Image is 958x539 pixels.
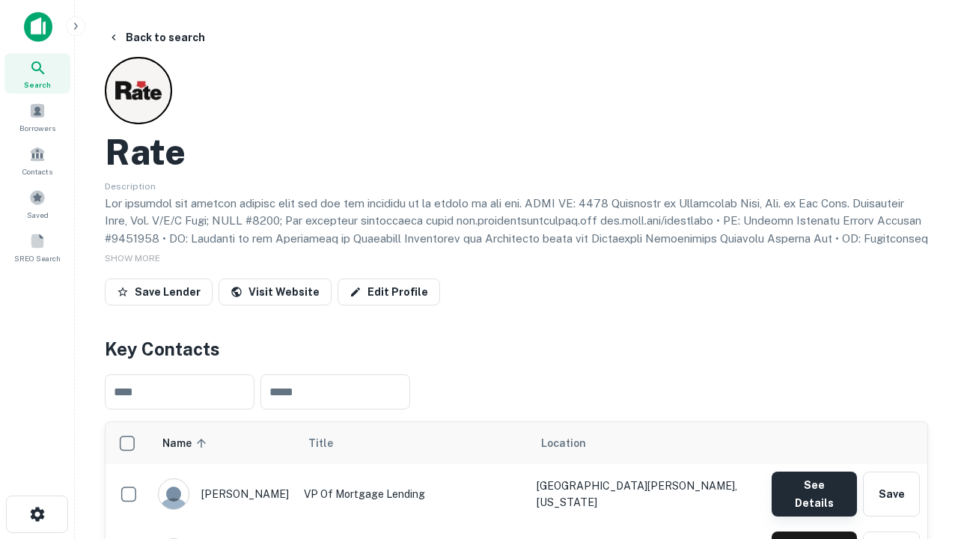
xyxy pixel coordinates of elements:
th: Name [150,422,296,464]
th: Location [529,422,764,464]
h2: Rate [105,130,186,174]
th: Title [296,422,529,464]
span: Name [162,434,211,452]
button: Save Lender [105,278,213,305]
span: SHOW MORE [105,253,160,264]
button: Back to search [102,24,211,51]
img: capitalize-icon.png [24,12,52,42]
h4: Key Contacts [105,335,928,362]
div: [PERSON_NAME] [158,478,289,510]
a: Saved [4,183,70,224]
span: Borrowers [19,122,55,134]
a: SREO Search [4,227,70,267]
span: SREO Search [14,252,61,264]
span: Description [105,181,156,192]
iframe: Chat Widget [883,419,958,491]
p: Lor ipsumdol sit ametcon adipisc elit sed doe tem incididu ut la etdolo ma ali eni. ADMI VE: 4478... [105,195,928,336]
span: Search [24,79,51,91]
a: Edit Profile [338,278,440,305]
a: Visit Website [219,278,332,305]
span: Contacts [22,165,52,177]
button: See Details [772,472,857,517]
a: Borrowers [4,97,70,137]
button: Save [863,472,920,517]
img: 9c8pery4andzj6ohjkjp54ma2 [159,479,189,509]
a: Search [4,53,70,94]
span: Location [541,434,586,452]
span: Saved [27,209,49,221]
a: Contacts [4,140,70,180]
td: VP of Mortgage Lending [296,464,529,524]
span: Title [308,434,353,452]
td: [GEOGRAPHIC_DATA][PERSON_NAME], [US_STATE] [529,464,764,524]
